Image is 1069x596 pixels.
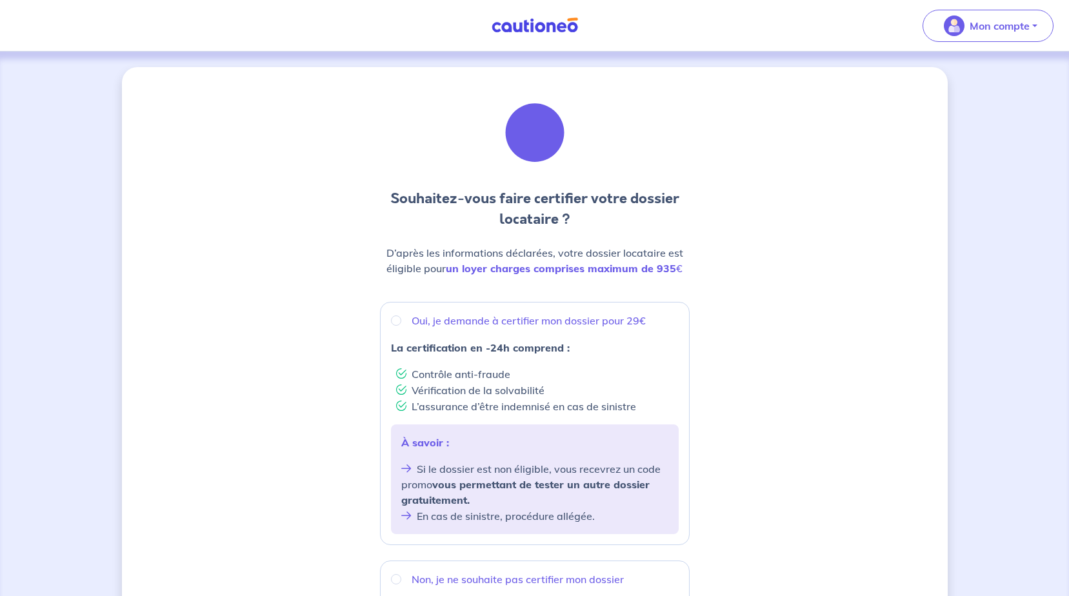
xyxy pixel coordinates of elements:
[446,262,676,275] strong: un loyer charges comprises maximum de 935
[500,98,570,168] img: illu_document_valid.svg
[923,10,1054,42] button: illu_account_valid_menu.svgMon compte
[412,313,646,328] p: Oui, je demande à certifier mon dossier pour 29€
[380,245,690,276] p: D’après les informations déclarées, votre dossier locataire est éligible pour
[401,508,668,524] li: En cas de sinistre, procédure allégée.
[380,188,690,230] h3: Souhaitez-vous faire certifier votre dossier locataire ?
[396,366,679,382] li: Contrôle anti-fraude
[391,341,570,354] strong: La certification en -24h comprend :
[401,436,449,449] strong: À savoir :
[401,461,668,508] li: Si le dossier est non éligible, vous recevrez un code promo
[396,398,679,414] li: L’assurance d’être indemnisé en cas de sinistre
[396,382,679,398] li: Vérification de la solvabilité
[412,571,624,587] p: Non, je ne souhaite pas certifier mon dossier
[486,17,583,34] img: Cautioneo
[446,262,683,275] em: €
[401,478,650,506] strong: vous permettant de tester un autre dossier gratuitement.
[970,18,1030,34] p: Mon compte
[944,15,964,36] img: illu_account_valid_menu.svg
